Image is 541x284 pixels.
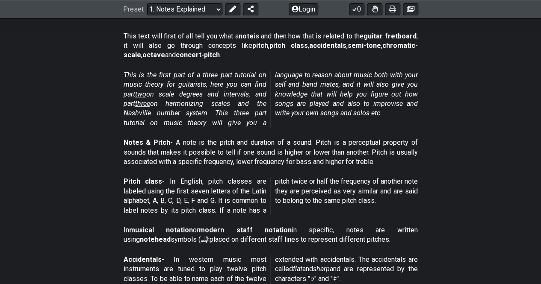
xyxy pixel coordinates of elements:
button: Edit Preset [225,3,240,15]
em: flat [293,265,302,273]
strong: accidentals [309,41,346,50]
em: sharp [313,265,330,273]
strong: Notes & Pitch [124,138,170,146]
p: - In English, pitch classes are labeled using the first seven letters of the Latin alphabet, A, B... [124,177,418,215]
strong: notehead [140,235,171,243]
p: In or in specific, notes are written using symbols (𝅝 𝅗𝅥 𝅘𝅥 𝅘𝅥𝅮) placed on different staff lines to r... [124,225,418,245]
strong: Accidentals [124,255,162,264]
strong: note [239,32,254,40]
button: 0 [349,3,364,15]
p: - A note is the pitch and duration of a sound. Pitch is a perceptual property of sounds that make... [124,138,418,167]
p: This text will first of all tell you what a is and then how that is related to the , it will also... [124,32,418,60]
select: Preset [147,3,222,15]
strong: semi-tone [348,41,381,50]
strong: guitar fretboard [364,32,417,40]
em: This is the first part of a three part tutorial on music theory for guitarists, here you can find... [124,71,418,127]
strong: pitch class [269,41,308,50]
span: two [135,90,146,98]
span: three [135,100,150,108]
strong: Pitch class [124,177,163,185]
strong: octave [142,51,165,59]
button: Toggle Dexterity for all fretkits [367,3,382,15]
strong: concert-pitch [176,51,220,59]
strong: musical notation [129,226,193,234]
button: Create image [403,3,418,15]
button: Share Preset [243,3,258,15]
strong: pitch [252,41,268,50]
button: Print [385,3,400,15]
button: Login [289,3,318,15]
span: Preset [123,6,144,14]
strong: modern staff notation [199,226,292,234]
